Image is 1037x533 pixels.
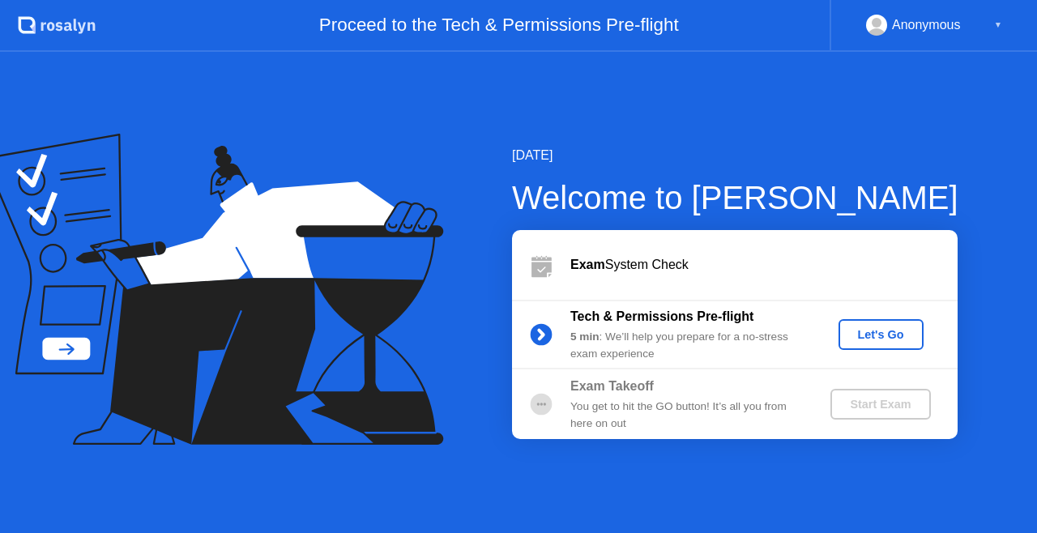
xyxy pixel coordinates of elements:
div: [DATE] [512,146,958,165]
div: ▼ [994,15,1002,36]
b: 5 min [570,330,600,343]
div: : We’ll help you prepare for a no-stress exam experience [570,329,804,362]
button: Let's Go [839,319,924,350]
div: Welcome to [PERSON_NAME] [512,173,958,222]
b: Exam Takeoff [570,379,654,393]
div: Anonymous [892,15,961,36]
div: Start Exam [837,398,924,411]
b: Exam [570,258,605,271]
button: Start Exam [830,389,930,420]
div: Let's Go [845,328,917,341]
div: You get to hit the GO button! It’s all you from here on out [570,399,804,432]
b: Tech & Permissions Pre-flight [570,309,753,323]
div: System Check [570,255,958,275]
